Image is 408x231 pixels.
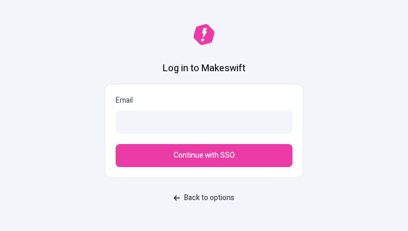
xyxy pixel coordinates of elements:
p: Email [116,95,292,106]
button: Continue with SSO [116,144,292,167]
h1: Log in to Makeswift [163,62,245,75]
a: Back to options [167,189,241,207]
input: Email [116,111,292,134]
span: Continue with SSO [174,150,235,161]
